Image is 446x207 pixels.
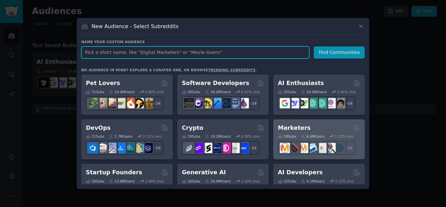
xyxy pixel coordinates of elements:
img: dogbreed [143,98,153,108]
img: OnlineMarketing [335,143,345,153]
div: 1.7M Users [109,134,133,139]
img: AskMarketing [298,143,308,153]
div: + 19 [246,96,260,110]
div: 25 Sub s [278,90,296,94]
div: + 14 [150,141,164,155]
img: herpetology [88,98,98,108]
div: 18 Sub s [278,134,296,139]
h2: Generative AI [182,168,226,177]
img: learnjavascript [202,98,212,108]
div: 4.1M Users [301,179,325,183]
img: iOSProgramming [211,98,221,108]
div: 21 Sub s [86,134,104,139]
img: MarketingResearch [326,143,336,153]
img: ArtificalIntelligence [335,98,345,108]
div: 1.43 % /mo [241,179,260,183]
img: cockatiel [124,98,135,108]
h2: Software Developers [182,79,249,87]
img: CryptoNews [230,143,240,153]
img: leopardgeckos [106,98,116,108]
img: PetAdvice [134,98,144,108]
img: web3 [211,143,221,153]
button: Find Communities [314,46,365,59]
div: 31 Sub s [86,90,104,94]
img: AskComputerScience [230,98,240,108]
img: content_marketing [280,143,290,153]
img: OpenAIDev [326,98,336,108]
div: + 18 [342,96,356,110]
div: 1.23 % /mo [335,134,354,139]
h2: DevOps [86,124,111,132]
img: azuredevops [88,143,98,153]
img: defi_ [239,143,249,153]
div: 15 Sub s [278,179,296,183]
img: chatgpt_promptDesign [307,98,317,108]
img: Docker_DevOps [106,143,116,153]
img: turtle [115,98,125,108]
img: PlatformEngineers [143,143,153,153]
div: 2.45 % /mo [337,90,356,94]
img: ballpython [97,98,107,108]
div: 2.11 % /mo [143,134,162,139]
div: 16 Sub s [182,179,200,183]
img: chatgpt_prompts_ [316,98,327,108]
div: 6.6M Users [301,134,325,139]
img: googleads [316,143,327,153]
h2: Crypto [182,124,203,132]
div: No audience in mind? Explore a curated one, or browse . [81,68,257,72]
img: platformengineering [124,143,135,153]
div: 0.38 % /mo [241,134,260,139]
h3: Name your custom audience [81,40,365,44]
div: 0.80 % /mo [145,90,164,94]
div: 19 Sub s [182,134,200,139]
h3: New Audience - Select Subreddits [92,23,179,30]
img: defiblockchain [220,143,231,153]
img: bigseo [289,143,299,153]
img: 0xPolygon [193,143,203,153]
img: aws_cdk [134,143,144,153]
img: reactnative [220,98,231,108]
h2: AI Developers [278,168,323,177]
div: 1.44 % /mo [145,179,164,183]
div: 20.4M Users [205,179,231,183]
div: 30.0M Users [205,90,231,94]
a: trending subreddits [208,68,255,72]
div: 20.6M Users [301,90,327,94]
div: 16 Sub s [86,179,104,183]
div: 13.8M Users [109,179,135,183]
img: ethstaker [202,143,212,153]
div: 24.4M Users [109,90,135,94]
h2: Pet Lovers [86,79,120,87]
img: software [184,98,194,108]
div: 0.42 % /mo [241,90,260,94]
div: 19.2M Users [205,134,231,139]
div: + 24 [150,96,164,110]
img: Emailmarketing [307,143,317,153]
div: 3.12 % /mo [335,179,354,183]
h2: AI Enthusiasts [278,79,324,87]
div: 26 Sub s [182,90,200,94]
img: elixir [239,98,249,108]
img: csharp [193,98,203,108]
h2: Marketers [278,124,311,132]
img: DevOpsLinks [115,143,125,153]
img: AWS_Certified_Experts [97,143,107,153]
div: + 11 [342,141,356,155]
img: DeepSeek [289,98,299,108]
img: ethfinance [184,143,194,153]
img: AItoolsCatalog [298,98,308,108]
input: Pick a short name, like "Digital Marketers" or "Movie-Goers" [81,46,309,59]
h2: Startup Founders [86,168,142,177]
img: GoogleGeminiAI [280,98,290,108]
div: + 12 [246,141,260,155]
